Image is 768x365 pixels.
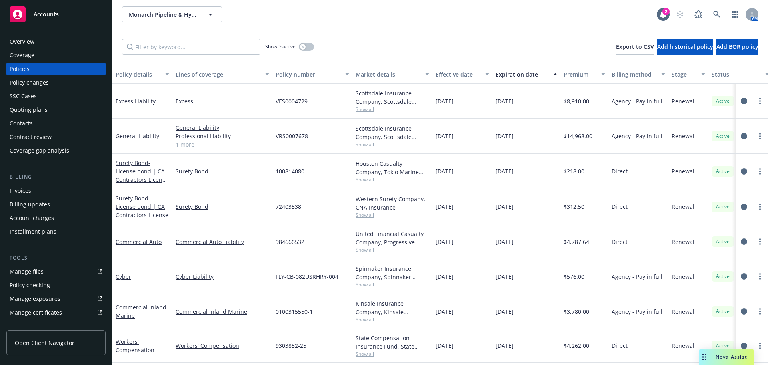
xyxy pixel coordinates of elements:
button: Policy details [112,65,172,84]
div: Installment plans [10,225,56,238]
a: Surety Bond [176,202,269,211]
span: [DATE] [436,132,454,140]
a: Excess Liability [116,97,156,105]
span: Renewal [672,307,694,316]
span: Active [715,342,731,349]
a: Policy changes [6,76,106,89]
div: State Compensation Insurance Fund, State Compensation Insurance Fund (SCIF) [356,334,429,351]
a: circleInformation [739,237,749,246]
input: Filter by keyword... [122,39,260,55]
a: Billing updates [6,198,106,211]
button: Policy number [272,65,352,84]
a: circleInformation [739,272,749,281]
span: [DATE] [436,341,454,350]
span: Add BOR policy [716,43,758,50]
span: - License bond | CA Contractors License [116,194,168,219]
span: Renewal [672,97,694,105]
span: Show all [356,316,429,323]
span: $4,262.00 [564,341,589,350]
span: Renewal [672,202,694,211]
div: Contacts [10,117,33,130]
a: Workers' Compensation [176,341,269,350]
span: $8,910.00 [564,97,589,105]
div: Quoting plans [10,103,48,116]
span: Renewal [672,132,694,140]
button: Add historical policy [657,39,713,55]
span: [DATE] [496,132,514,140]
button: Export to CSV [616,39,654,55]
a: Excess [176,97,269,105]
span: Manage exposures [6,292,106,305]
a: Commercial Inland Marine [116,303,166,319]
a: Contract review [6,131,106,143]
button: Add BOR policy [716,39,758,55]
span: Show all [356,246,429,253]
span: Direct [612,341,628,350]
span: [DATE] [436,272,454,281]
span: Open Client Navigator [15,339,74,347]
a: more [755,307,765,316]
a: circleInformation [739,341,749,351]
span: Show all [356,281,429,288]
a: Cyber [116,273,131,280]
span: Agency - Pay in full [612,132,662,140]
div: Billing method [612,70,656,79]
button: Stage [668,65,708,84]
span: Accounts [34,11,59,18]
span: Add historical policy [657,43,713,50]
div: Policies [10,63,30,75]
a: Coverage [6,49,106,62]
a: Contacts [6,117,106,130]
a: more [755,237,765,246]
a: Policy checking [6,279,106,292]
div: Scottsdale Insurance Company, Scottsdale Insurance Company (Nationwide), Risk Transfer Partners [356,89,429,106]
span: 72403538 [276,202,301,211]
span: Show all [356,176,429,183]
span: [DATE] [496,307,514,316]
a: General Liability [116,132,159,140]
div: Billing [6,173,106,181]
span: Active [715,97,731,105]
span: [DATE] [496,272,514,281]
div: Manage claims [10,320,50,333]
div: Coverage [10,49,34,62]
a: more [755,167,765,176]
a: circleInformation [739,307,749,316]
a: Report a Bug [690,6,706,22]
div: Stage [672,70,696,79]
a: Account charges [6,212,106,224]
span: Monarch Pipeline & Hydrovac, Inc. [129,10,198,19]
div: Manage files [10,265,44,278]
a: Manage claims [6,320,106,333]
div: Tools [6,254,106,262]
button: Premium [560,65,608,84]
a: more [755,202,765,212]
a: more [755,341,765,351]
a: Invoices [6,184,106,197]
div: Market details [356,70,420,79]
span: [DATE] [436,307,454,316]
span: Renewal [672,167,694,175]
div: Overview [10,35,34,48]
span: Show all [356,351,429,357]
span: 100814080 [276,167,304,175]
a: Accounts [6,3,106,26]
a: Start snowing [672,6,688,22]
button: Nova Assist [699,349,754,365]
span: $4,787.64 [564,238,589,246]
span: Direct [612,167,628,175]
div: Policy checking [10,279,50,292]
span: Agency - Pay in full [612,272,662,281]
span: [DATE] [496,341,514,350]
div: Expiration date [496,70,548,79]
span: [DATE] [496,97,514,105]
a: Switch app [727,6,743,22]
span: Agency - Pay in full [612,307,662,316]
button: Effective date [432,65,492,84]
span: Active [715,273,731,280]
a: Surety Bond [116,194,168,219]
span: Renewal [672,238,694,246]
div: Houston Casualty Company, Tokio Marine HCC [356,159,429,176]
span: VES0004729 [276,97,308,105]
a: Surety Bond [116,159,168,192]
